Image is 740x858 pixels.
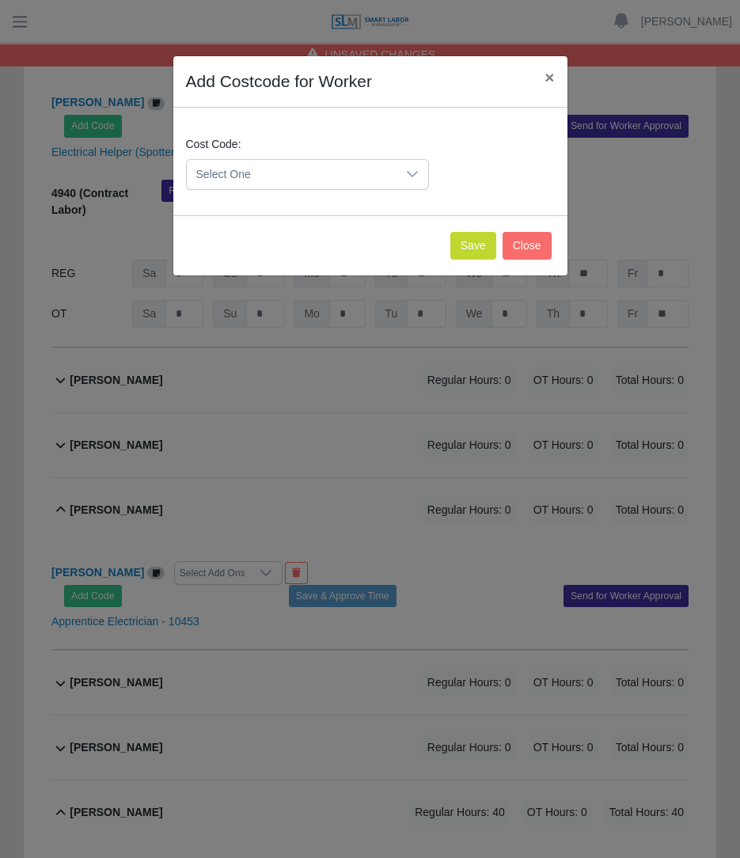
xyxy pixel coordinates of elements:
[545,68,554,86] span: ×
[186,69,372,94] h4: Add Costcode for Worker
[186,136,241,153] label: Cost Code:
[450,232,496,260] button: Save
[503,232,552,260] button: Close
[187,160,397,189] span: Select One
[532,56,567,98] button: Close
